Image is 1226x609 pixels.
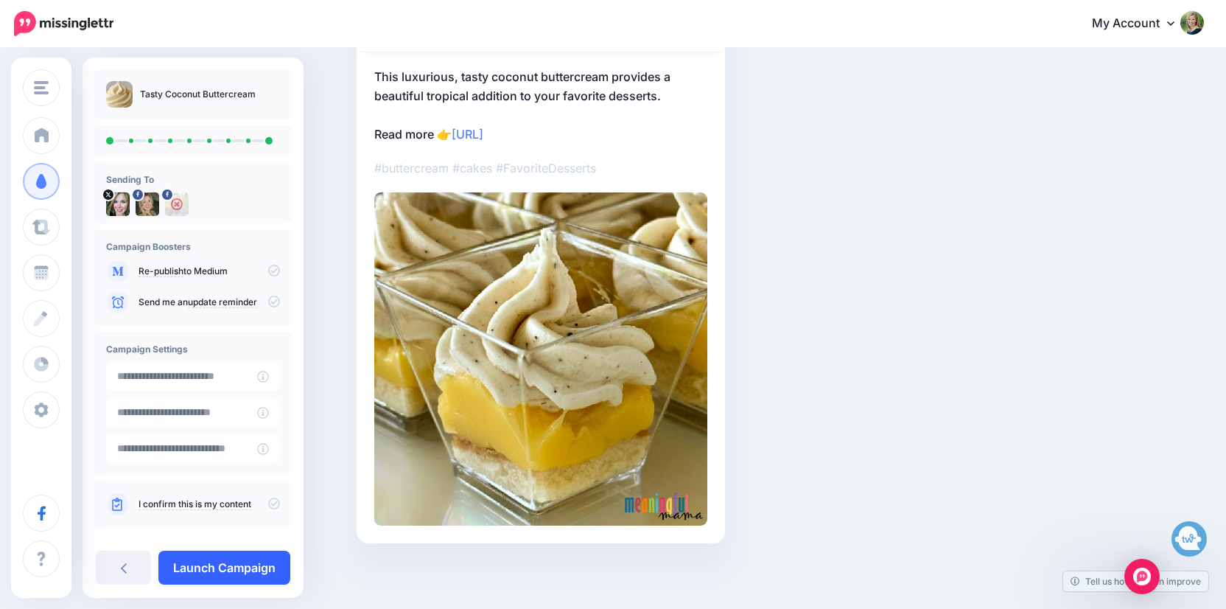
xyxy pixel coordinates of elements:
img: 9bbf0caa8da579a458e1f7c936e4be71.jpg [374,192,707,526]
a: Tell us how we can improve [1063,571,1208,591]
div: Open Intercom Messenger [1124,559,1160,594]
p: Tasty Coconut Buttercream [140,87,256,102]
p: #buttercream #cakes #FavoriteDesserts [374,159,707,178]
h4: Campaign Settings [106,344,280,355]
a: Re-publish [139,265,183,277]
img: 293190005_567225781732108_4255238551469198132_n-bsa109236.jpg [136,192,159,216]
h4: Campaign Boosters [106,241,280,252]
h4: Sending To [106,174,280,185]
img: Cidu7iYM-6280.jpg [106,192,130,216]
p: Send me an [139,296,280,309]
img: f524d2baf5f705628b44906310ba102a_thumb.jpg [106,81,133,108]
a: update reminder [188,296,257,308]
img: 148275965_268396234649312_50210864477919784_n-bsa145185.jpg [165,192,189,216]
img: Missinglettr [14,11,113,36]
a: I confirm this is my content [139,498,251,510]
a: My Account [1077,6,1204,42]
p: This luxurious, tasty coconut buttercream provides a beautiful tropical addition to your favorite... [374,67,707,144]
a: [URL] [452,127,483,142]
img: menu.png [34,81,49,94]
p: to Medium [139,265,280,278]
